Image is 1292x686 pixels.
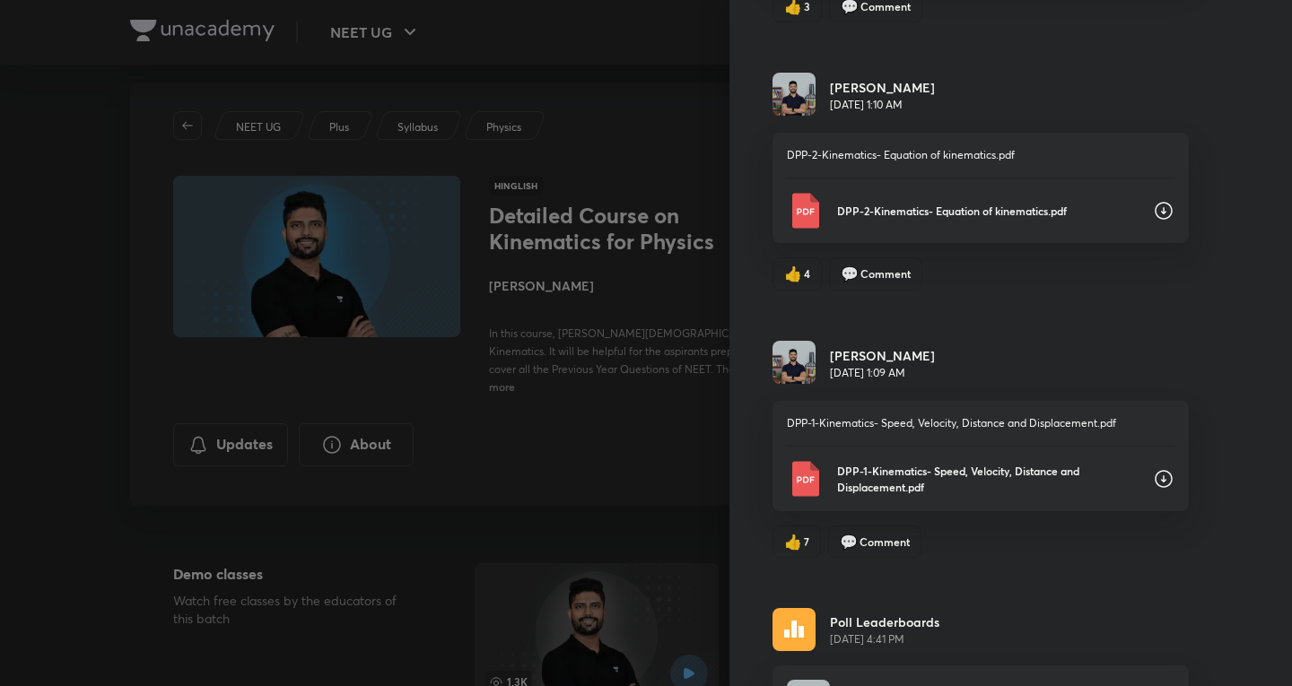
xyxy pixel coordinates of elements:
[830,78,935,97] h6: [PERSON_NAME]
[787,461,823,497] img: Pdf
[837,463,1139,495] p: DPP-1-Kinematics- Speed, Velocity, Distance and Displacement.pdf
[860,265,911,282] span: Comment
[841,265,859,282] span: comment
[860,534,910,550] span: Comment
[830,365,935,381] p: [DATE] 1:09 AM
[787,147,1174,163] p: DPP-2-Kinematics- Equation of kinematics.pdf
[804,265,810,282] span: 4
[840,534,858,550] span: comment
[804,534,809,550] span: 7
[784,265,802,282] span: like
[773,341,816,384] img: Avatar
[773,608,816,651] img: rescheduled
[830,631,939,647] span: [DATE] 4:41 PM
[830,97,935,113] p: [DATE] 1:10 AM
[787,415,1174,431] p: DPP-1-Kinematics- Speed, Velocity, Distance and Displacement.pdf
[787,193,823,229] img: Pdf
[784,534,802,550] span: like
[773,73,816,116] img: Avatar
[830,346,935,365] h6: [PERSON_NAME]
[830,612,939,631] p: Poll Leaderboards
[837,203,1139,219] p: DPP-2-Kinematics- Equation of kinematics.pdf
